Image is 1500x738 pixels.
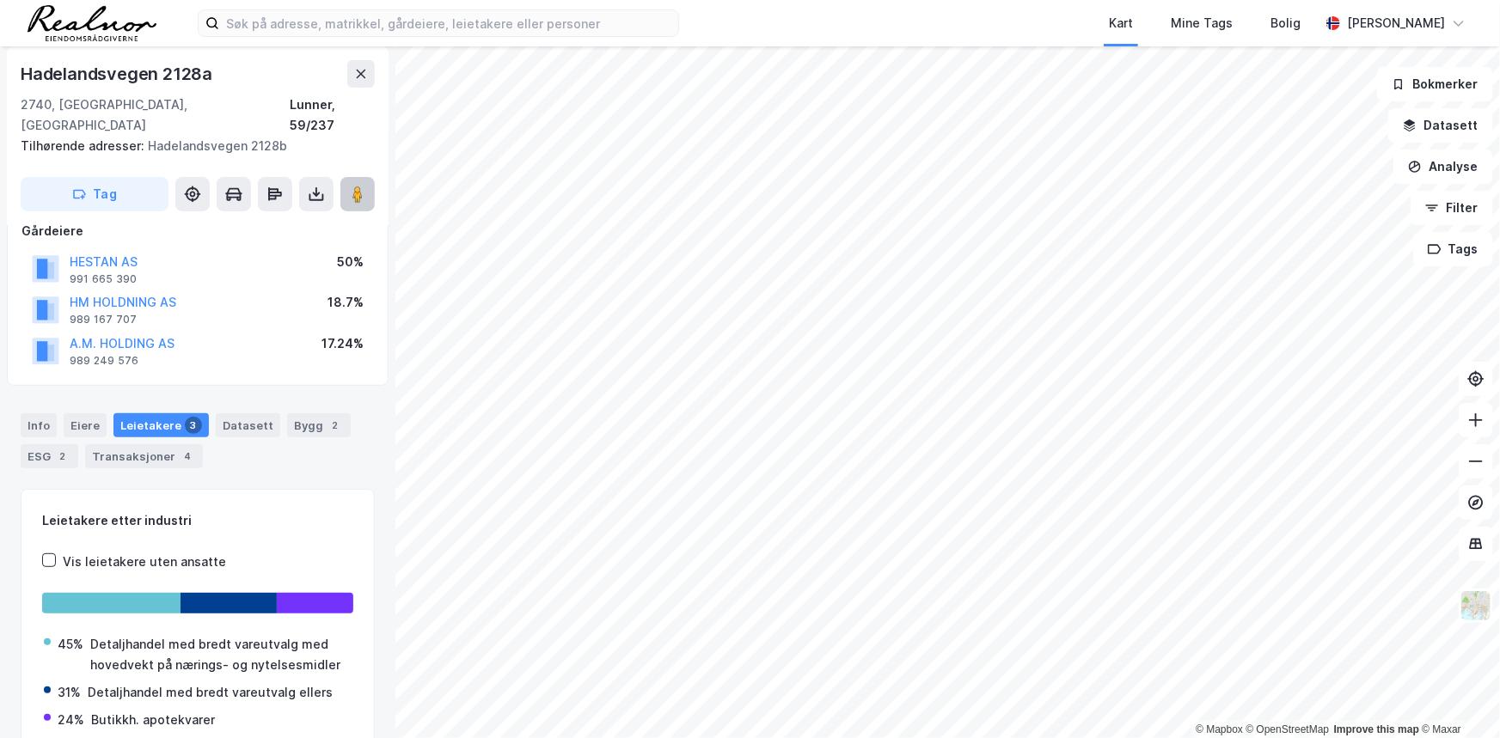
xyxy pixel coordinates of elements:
div: Gårdeiere [21,221,374,241]
div: Eiere [64,413,107,437]
div: 50% [337,252,364,272]
div: 991 665 390 [70,272,137,286]
div: 17.24% [321,333,364,354]
iframe: Chat Widget [1414,656,1500,738]
div: 2740, [GEOGRAPHIC_DATA], [GEOGRAPHIC_DATA] [21,95,291,136]
div: ESG [21,444,78,468]
button: Tags [1413,232,1493,266]
div: 24% [58,710,84,730]
div: 45% [58,634,83,655]
div: Kontrollprogram for chat [1414,656,1500,738]
input: Søk på adresse, matrikkel, gårdeiere, leietakere eller personer [219,10,678,36]
button: Tag [21,177,168,211]
a: Mapbox [1196,723,1243,735]
div: Hadelandsvegen 2128a [21,60,216,88]
a: Improve this map [1334,723,1419,735]
div: 3 [185,417,202,434]
button: Datasett [1388,108,1493,143]
div: 18.7% [328,292,364,313]
img: realnor-logo.934646d98de889bb5806.png [28,5,156,41]
div: Bygg [287,413,351,437]
div: 2 [327,417,344,434]
div: Bolig [1270,13,1301,34]
div: 989 249 576 [70,354,138,368]
button: Bokmerker [1377,67,1493,101]
div: Kart [1109,13,1133,34]
div: Detaljhandel med bredt vareutvalg ellers [88,682,333,703]
div: 2 [54,448,71,465]
div: Transaksjoner [85,444,203,468]
div: Lunner, 59/237 [291,95,375,136]
button: Analyse [1393,149,1493,184]
div: Info [21,413,57,437]
div: Leietakere etter industri [42,510,353,531]
a: OpenStreetMap [1246,723,1330,735]
div: Butikkh. apotekvarer [91,710,215,730]
div: Vis leietakere uten ansatte [63,552,226,572]
button: Filter [1411,191,1493,225]
div: [PERSON_NAME] [1347,13,1445,34]
img: Z [1460,589,1492,622]
div: Hadelandsvegen 2128b [21,136,361,156]
div: Datasett [216,413,280,437]
div: Leietakere [113,413,209,437]
div: 31% [58,682,81,703]
div: Mine Tags [1171,13,1233,34]
div: 989 167 707 [70,313,137,326]
div: Detaljhandel med bredt vareutvalg med hovedvekt på nærings- og nytelsesmidler [90,634,352,675]
span: Tilhørende adresser: [21,138,148,153]
div: 4 [179,448,196,465]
